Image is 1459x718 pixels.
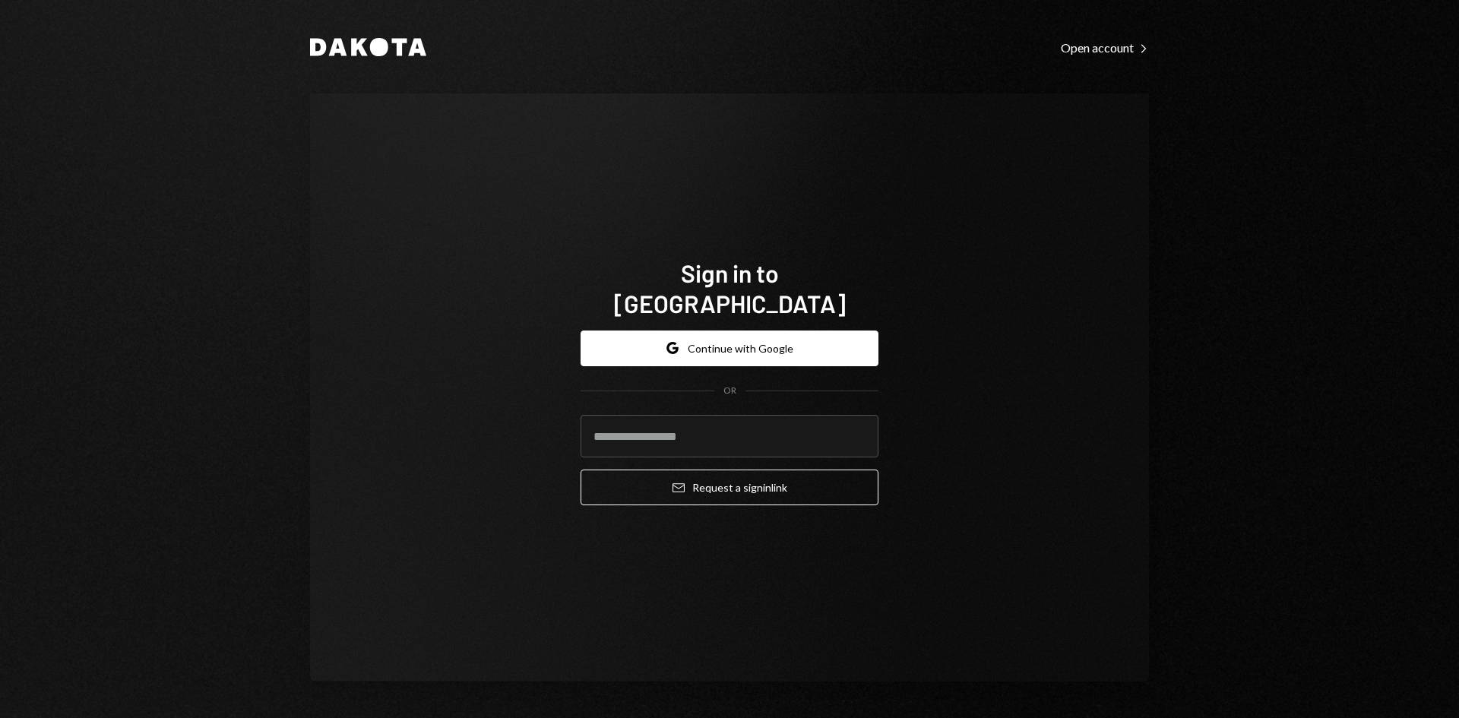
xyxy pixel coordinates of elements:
h1: Sign in to [GEOGRAPHIC_DATA] [581,258,878,318]
div: Open account [1061,40,1149,55]
button: Continue with Google [581,331,878,366]
div: OR [723,384,736,397]
a: Open account [1061,39,1149,55]
button: Request a signinlink [581,470,878,505]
